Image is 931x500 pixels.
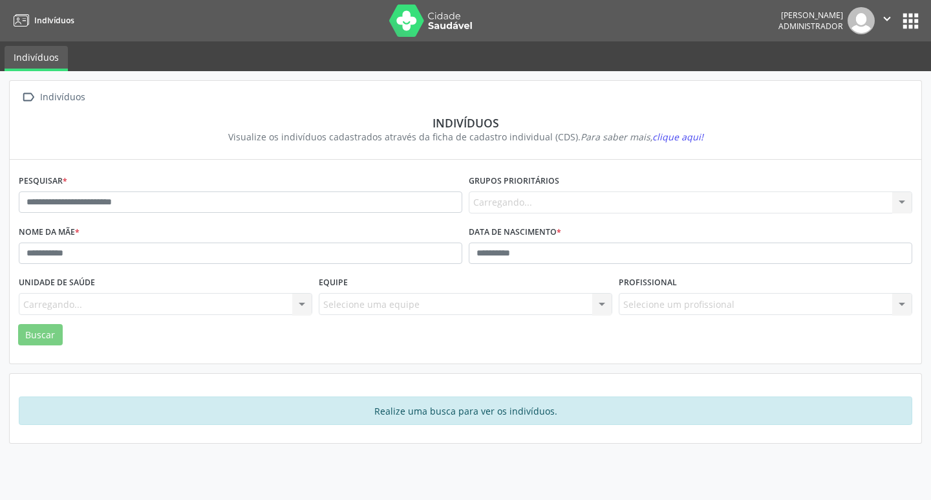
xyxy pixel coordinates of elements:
[37,88,87,107] div: Indivíduos
[19,223,80,243] label: Nome da mãe
[19,171,67,191] label: Pesquisar
[5,46,68,71] a: Indivíduos
[28,130,903,144] div: Visualize os indivíduos cadastrados através da ficha de cadastro individual (CDS).
[899,10,922,32] button: apps
[19,88,87,107] a:  Indivíduos
[34,15,74,26] span: Indivíduos
[619,273,677,293] label: Profissional
[19,397,912,425] div: Realize uma busca para ver os indivíduos.
[581,131,703,143] i: Para saber mais,
[848,7,875,34] img: img
[778,10,843,21] div: [PERSON_NAME]
[778,21,843,32] span: Administrador
[18,324,63,346] button: Buscar
[875,7,899,34] button: 
[652,131,703,143] span: clique aqui!
[9,10,74,31] a: Indivíduos
[880,12,894,26] i: 
[28,116,903,130] div: Indivíduos
[469,171,559,191] label: Grupos prioritários
[19,88,37,107] i: 
[19,273,95,293] label: Unidade de saúde
[469,223,561,243] label: Data de nascimento
[319,273,348,293] label: Equipe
